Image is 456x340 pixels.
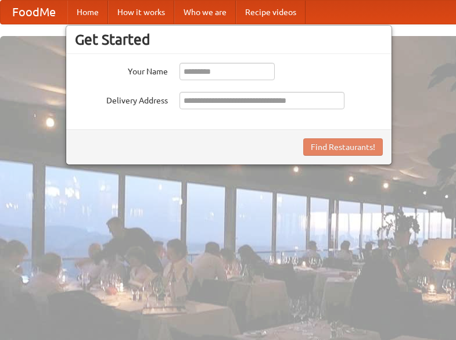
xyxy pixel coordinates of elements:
[303,138,383,156] button: Find Restaurants!
[75,31,383,48] h3: Get Started
[1,1,67,24] a: FoodMe
[75,63,168,77] label: Your Name
[67,1,108,24] a: Home
[236,1,306,24] a: Recipe videos
[108,1,174,24] a: How it works
[174,1,236,24] a: Who we are
[75,92,168,106] label: Delivery Address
